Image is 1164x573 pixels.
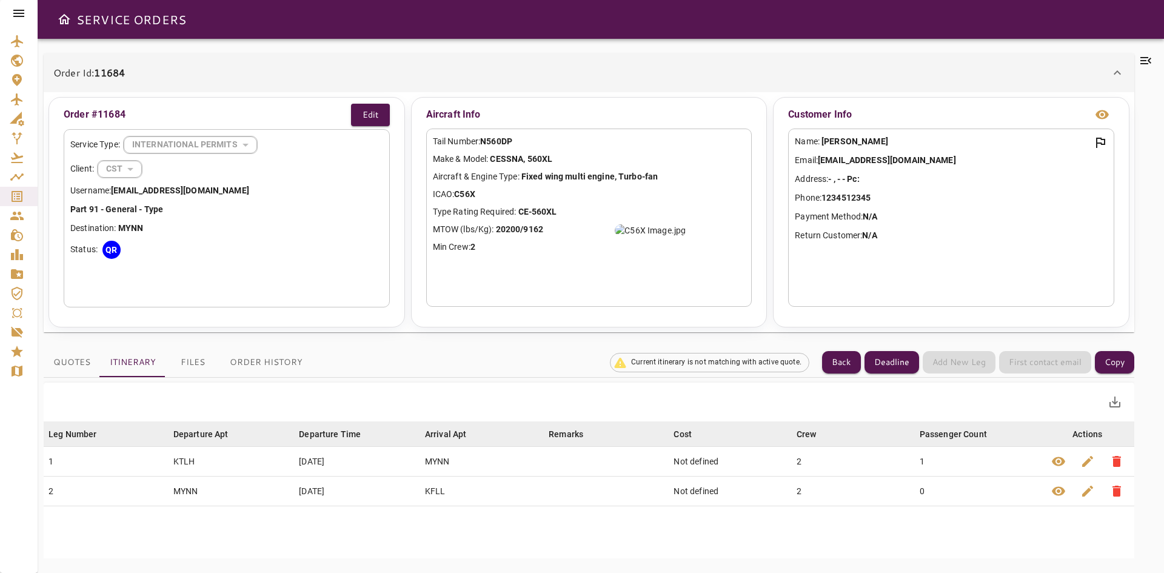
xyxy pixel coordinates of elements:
span: Leg Number [48,427,113,441]
div: Leg Number [48,427,97,441]
p: Name: [795,135,1108,148]
span: Departure Apt [173,427,244,441]
p: Order #11684 [64,107,125,122]
b: N [131,223,137,233]
p: Address: [795,173,1108,186]
td: 1 [915,446,1041,476]
p: Status: [70,243,98,256]
button: Details [1044,477,1073,506]
p: ICAO: [433,188,746,201]
button: Edit Leg [1073,477,1102,506]
div: Departure Time [299,427,361,441]
b: Fixed wing multi engine, Turbo-fan [521,172,658,181]
p: Customer Info [788,107,852,122]
td: MYNN [420,446,544,476]
td: MYNN [169,476,295,506]
b: N [137,223,143,233]
b: N/A [862,230,877,240]
b: N/A [863,212,877,221]
button: Back [822,351,861,374]
td: 2 [44,476,169,506]
b: CESSNA, 560XL [490,154,552,164]
div: Order Id:11684 [44,53,1134,92]
b: 2 [470,242,475,252]
p: Order Id: [53,65,125,80]
b: [EMAIL_ADDRESS][DOMAIN_NAME] [111,186,249,195]
span: Arrival Apt [425,427,483,441]
p: Return Customer: [795,229,1108,242]
button: Copy [1095,351,1134,374]
span: Cost [674,427,707,441]
button: Export [1100,387,1129,417]
p: Phone: [795,192,1108,204]
span: Passenger Count [920,427,1003,441]
div: Service Type: [70,136,383,154]
b: [EMAIL_ADDRESS][DOMAIN_NAME] [818,155,956,165]
div: Remarks [549,427,583,441]
button: Delete Leg [1102,477,1131,506]
div: Client: [70,160,383,178]
b: 11684 [94,65,125,79]
p: Part 91 - General - Type [70,203,383,216]
p: Destination: [70,222,383,235]
td: 0 [915,476,1041,506]
td: [DATE] [294,476,420,506]
span: Crew [797,427,832,441]
td: [DATE] [294,446,420,476]
b: - , - - Pc: [828,174,859,184]
img: C56X Image.jpg [615,224,686,236]
div: Passenger Count [920,427,987,441]
span: edit [1080,454,1095,469]
button: Itinerary [100,348,166,377]
div: Arrival Apt [425,427,467,441]
p: Username: [70,184,383,197]
span: edit [1080,484,1095,498]
td: Not defined [669,476,791,506]
div: Order Id:11684 [44,92,1134,332]
p: Type Rating Required: [433,206,746,218]
button: Open drawer [52,7,76,32]
div: QR [102,241,121,259]
b: Y [125,223,131,233]
span: Remarks [549,427,599,441]
p: MTOW (lbs/Kg): [433,223,746,236]
p: Min Crew: [433,241,746,253]
span: delete [1109,454,1124,469]
p: Tail Number: [433,135,746,148]
span: Current itinerary is not matching with active quote. [624,357,809,367]
b: M [118,223,125,233]
td: KFLL [420,476,544,506]
button: Edit [351,104,390,126]
div: Crew [797,427,817,441]
button: Files [166,348,220,377]
b: 1234512345 [821,193,871,203]
b: CE-560XL [518,207,557,216]
div: Cost [674,427,692,441]
div: Departure Apt [173,427,229,441]
button: Deadline [865,351,919,374]
button: Edit Leg [1073,447,1102,476]
td: 1 [44,446,169,476]
button: Details [1044,447,1073,476]
b: 20200/9162 [496,224,543,234]
b: C56X [454,189,475,199]
td: KTLH [169,446,295,476]
button: Delete Leg [1102,447,1131,476]
p: Email: [795,154,1108,167]
div: INTERNATIONAL PERMITS [124,129,257,161]
h6: SERVICE ORDERS [76,10,186,29]
span: delete [1109,484,1124,498]
div: basic tabs example [44,348,312,377]
p: Make & Model: [433,153,746,166]
div: INTERNATIONAL PERMITS [98,153,142,185]
td: Not defined [669,446,791,476]
b: N560DP [480,136,512,146]
span: Departure Time [299,427,376,441]
button: Order History [220,348,312,377]
p: Aircraft Info [426,104,752,126]
b: [PERSON_NAME] [821,136,888,146]
p: Payment Method: [795,210,1108,223]
button: Quotes [44,348,100,377]
td: 2 [792,446,915,476]
p: Aircraft & Engine Type: [433,170,746,183]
